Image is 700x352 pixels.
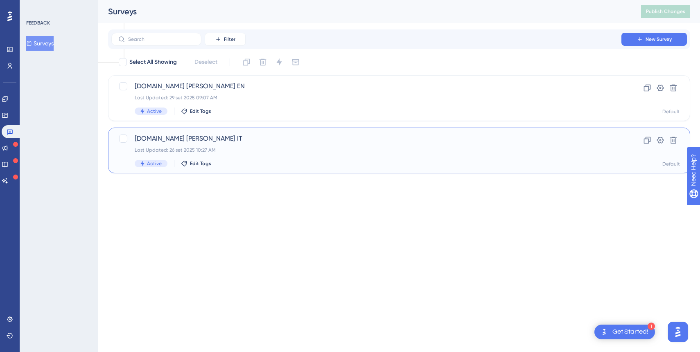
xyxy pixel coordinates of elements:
span: [DOMAIN_NAME] [PERSON_NAME] IT [135,134,598,143]
button: Edit Tags [181,160,211,167]
div: Open Get Started! checklist, remaining modules: 1 [594,325,655,339]
span: Need Help? [19,2,51,12]
img: launcher-image-alternative-text [599,327,609,337]
button: Deselect [187,55,225,70]
button: Edit Tags [181,108,211,114]
button: Publish Changes [641,5,690,18]
span: Active [147,108,162,114]
span: [DOMAIN_NAME] [PERSON_NAME] EN [135,81,598,91]
div: Surveys [108,6,621,17]
div: 1 [648,323,655,330]
span: Active [147,160,162,167]
span: Deselect [194,57,217,67]
iframe: UserGuiding AI Assistant Launcher [666,320,690,344]
div: Last Updated: 29 set 2025 09:07 AM [135,94,598,101]
button: New Survey [621,33,687,46]
span: Edit Tags [190,160,211,167]
input: Search [128,36,194,42]
button: Surveys [26,36,54,51]
span: Select All Showing [129,57,177,67]
div: Default [662,161,680,167]
span: New Survey [646,36,672,43]
button: Filter [205,33,246,46]
div: Default [662,108,680,115]
span: Publish Changes [646,8,685,15]
div: Last Updated: 26 set 2025 10:27 AM [135,147,598,153]
div: FEEDBACK [26,20,50,26]
div: Get Started! [612,327,648,336]
span: Edit Tags [190,108,211,114]
span: Filter [224,36,235,43]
